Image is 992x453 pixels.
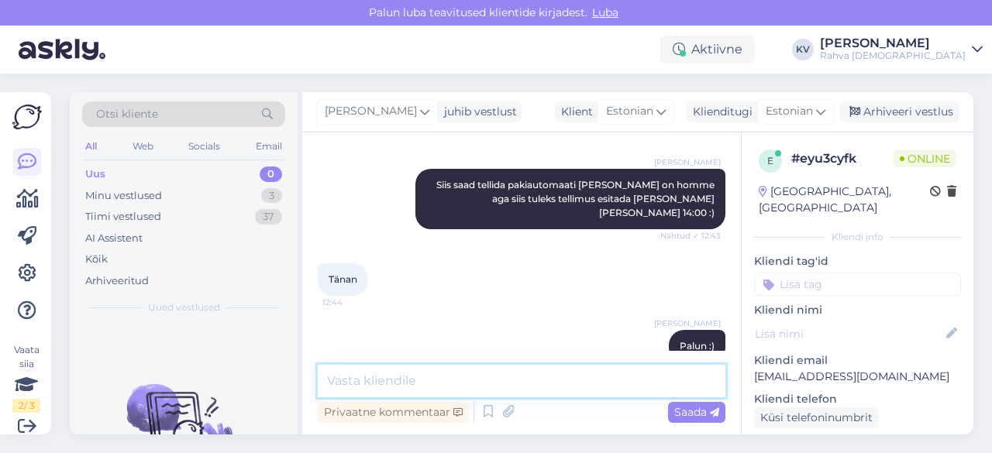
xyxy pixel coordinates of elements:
div: Vaata siia [12,343,40,413]
span: Nähtud ✓ 12:43 [660,230,721,242]
div: Rahva [DEMOGRAPHIC_DATA] [820,50,966,62]
span: [PERSON_NAME] [654,317,721,329]
div: Kliendi info [754,230,961,244]
div: KV [792,39,814,60]
div: # eyu3cyfk [791,149,894,168]
div: Aktiivne [660,36,755,63]
div: Klient [555,104,593,120]
span: [PERSON_NAME] [654,156,721,168]
div: AI Assistent [85,231,143,246]
div: Arhiveeritud [85,273,149,289]
div: Email [253,136,285,156]
div: Tiimi vestlused [85,209,161,225]
span: [PERSON_NAME] [325,103,417,120]
p: Kliendi email [754,352,961,369]
a: [PERSON_NAME]Rahva [DEMOGRAPHIC_DATA] [820,37,983,62]
span: Online [894,150,956,167]
div: Küsi telefoninumbrit [754,407,879,428]
span: Otsi kliente [96,106,158,122]
span: Estonian [606,103,653,120]
div: All [82,136,100,156]
img: Askly Logo [12,105,42,129]
input: Lisa tag [754,273,961,296]
div: Minu vestlused [85,188,162,204]
span: 12:44 [322,297,381,308]
div: 0 [260,166,282,182]
div: Uus [85,166,105,182]
div: Privaatne kommentaar [318,402,469,423]
input: Lisa nimi [755,325,943,342]
div: [PERSON_NAME] [820,37,966,50]
p: [EMAIL_ADDRESS][DOMAIN_NAME] [754,369,961,385]
div: 37 [255,209,282,225]
div: [GEOGRAPHIC_DATA], [GEOGRAPHIC_DATA] [759,184,930,216]
div: Klienditugi [687,104,753,120]
span: Siis saad tellida pakiautomaati [PERSON_NAME] on homme aga siis tuleks tellimus esitada [PERSON_N... [436,179,717,218]
div: Socials [185,136,223,156]
span: Luba [587,5,623,19]
div: Arhiveeri vestlus [840,101,959,122]
p: Kliendi telefon [754,391,961,407]
span: Estonian [766,103,813,120]
div: juhib vestlust [438,104,517,120]
div: Web [129,136,157,156]
span: Tänan [329,273,357,285]
span: e [767,155,773,166]
div: Kõik [85,252,108,267]
span: Saada [674,405,719,419]
p: Kliendi tag'id [754,253,961,269]
span: Palun :) [680,340,715,352]
div: 2 / 3 [12,399,40,413]
span: Uued vestlused [148,300,220,314]
div: 3 [261,188,282,204]
p: Kliendi nimi [754,302,961,318]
